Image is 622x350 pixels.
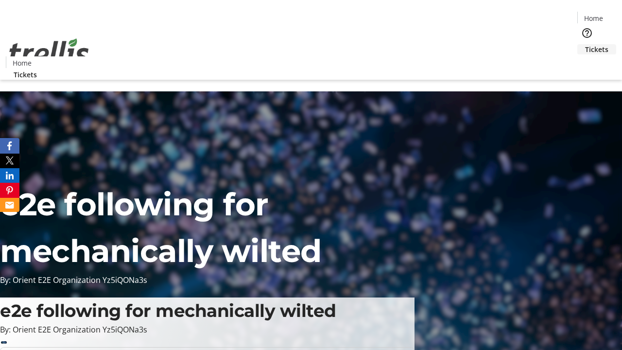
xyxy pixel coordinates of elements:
[585,44,608,54] span: Tickets
[6,58,37,68] a: Home
[577,44,616,54] a: Tickets
[578,13,609,23] a: Home
[13,58,32,68] span: Home
[6,70,45,80] a: Tickets
[584,13,603,23] span: Home
[6,28,92,76] img: Orient E2E Organization Yz5iQONa3s's Logo
[14,70,37,80] span: Tickets
[577,54,597,74] button: Cart
[577,23,597,43] button: Help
